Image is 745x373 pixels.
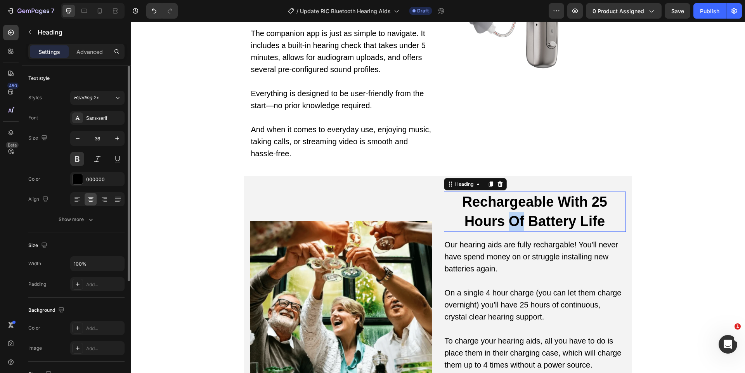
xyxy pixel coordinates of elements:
div: 000000 [86,176,123,183]
iframe: Intercom live chat [719,335,737,354]
button: 7 [3,3,58,19]
div: Add... [86,281,123,288]
button: Publish [693,3,726,19]
span: The companion app is just as simple to navigate. It includes a built-in hearing check that takes ... [120,7,295,52]
span: Update RIC Bluetooth Hearing Aids [300,7,391,15]
span: 0 product assigned [593,7,644,15]
div: Color [28,176,40,183]
p: Settings [38,48,60,56]
div: Font [28,114,38,121]
p: 7 [51,6,54,16]
div: Show more [59,216,95,223]
div: Undo/Redo [146,3,178,19]
p: On a single 4 hour charge (you can let them charge overnight) you'll have 25 hours of continuous,... [314,265,494,301]
button: Save [665,3,690,19]
span: Save [671,8,684,14]
span: / [296,7,298,15]
div: Heading [323,159,344,166]
div: Color [28,325,40,332]
div: Styles [28,94,42,101]
p: Heading [38,28,121,37]
div: Background [28,305,66,316]
iframe: Design area [131,22,745,373]
div: Add... [86,325,123,332]
p: To charge your hearing aids, all you have to do is place them in their charging case, which will ... [314,313,494,361]
div: Image [28,345,42,352]
button: Heading 2* [70,91,125,105]
p: Advanced [76,48,103,56]
button: Show more [28,212,125,226]
div: Width [28,260,41,267]
div: 450 [7,83,19,89]
input: Auto [71,257,124,271]
span: Everything is designed to be user-friendly from the start—no prior knowledge required. [120,67,293,88]
button: 0 product assigned [586,3,662,19]
div: Sans-serif [86,115,123,122]
h2: Rich Text Editor. Editing area: main [313,170,495,210]
span: Heading 2* [74,94,99,101]
div: Size [28,240,49,251]
div: Align [28,194,50,205]
div: Padding [28,281,46,288]
div: Add... [86,345,123,352]
div: Size [28,133,49,143]
span: And when it comes to everyday use, enjoying music, taking calls, or streaming video is smooth and... [120,104,301,136]
span: Draft [417,7,429,14]
span: 1 [735,323,741,330]
p: Rechargeable With 25 Hours Of Battery Life [314,171,494,209]
div: Publish [700,7,719,15]
div: Text style [28,75,50,82]
p: Our hearing aids are fully rechargable! You'll never have spend money on or struggle installing n... [314,217,494,253]
div: Beta [6,142,19,148]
